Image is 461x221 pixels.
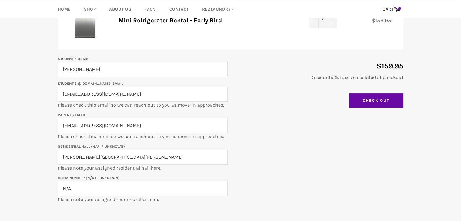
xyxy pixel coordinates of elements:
[58,81,123,86] label: Student's @[DOMAIN_NAME] email
[328,13,337,28] button: Increase quantity
[372,17,397,24] span: $159.95
[58,176,120,180] label: Room Number (N/A if unknown)
[58,143,228,171] p: Please note your assigned residential hall here.
[58,80,228,108] p: Please check this email so we can reach out to you as move-in approaches.
[379,3,403,16] a: CART
[58,174,228,203] p: Please note your assigned room number here.
[58,144,125,149] label: Residential Hall (N/A if unknown)
[196,0,240,18] a: RezLaundry
[78,0,102,18] a: Shop
[309,13,319,28] button: Decrease quantity
[52,0,77,18] a: Home
[103,0,137,18] a: About Us
[163,0,195,18] a: Contact
[349,93,403,108] input: Check Out
[234,74,403,81] p: Discounts & taxes calculated at checkout
[58,57,88,61] label: Student's Name
[58,111,228,140] p: Please check this email so we can reach out to you as move-in approaches.
[139,0,162,18] a: FAQs
[67,2,103,38] img: Mini Refrigerator Rental - Early Bird
[119,17,222,24] a: Mini Refrigerator Rental - Early Bird
[234,61,403,71] p: $159.95
[58,113,86,117] label: Parents email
